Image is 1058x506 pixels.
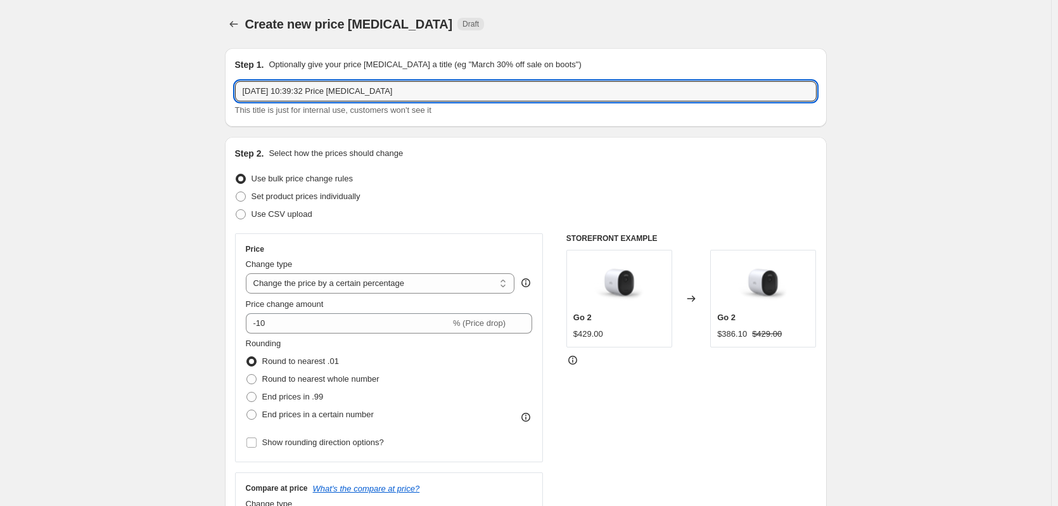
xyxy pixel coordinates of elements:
[246,259,293,269] span: Change type
[246,244,264,254] h3: Price
[262,374,379,384] span: Round to nearest whole number
[262,410,374,419] span: End prices in a certain number
[738,257,789,308] img: go2-1-cam-w_80x.png
[269,58,581,71] p: Optionally give your price [MEDICAL_DATA] a title (eg "March 30% off sale on boots")
[235,81,817,101] input: 30% off holiday sale
[566,233,817,243] h6: STOREFRONT EXAMPLE
[235,105,431,115] span: This title is just for internal use, customers won't see it
[252,209,312,219] span: Use CSV upload
[262,392,324,401] span: End prices in .99
[246,299,324,309] span: Price change amount
[246,339,281,348] span: Rounding
[594,257,644,308] img: go2-1-cam-w_80x.png
[573,313,592,322] span: Go 2
[235,147,264,160] h2: Step 2.
[252,174,353,183] span: Use bulk price change rules
[245,17,453,31] span: Create new price [MEDICAL_DATA]
[246,483,308,493] h3: Compare at price
[246,313,450,334] input: -15
[752,328,782,341] strike: $429.00
[269,147,403,160] p: Select how the prices should change
[252,191,360,201] span: Set product prices individually
[313,484,420,493] button: What's the compare at price?
[225,15,243,33] button: Price change jobs
[573,328,603,341] div: $429.00
[235,58,264,71] h2: Step 1.
[717,313,736,322] span: Go 2
[462,19,479,29] span: Draft
[717,328,747,341] div: $386.10
[262,438,384,447] span: Show rounding direction options?
[262,356,339,366] span: Round to nearest .01
[519,276,532,289] div: help
[453,318,506,328] span: % (Price drop)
